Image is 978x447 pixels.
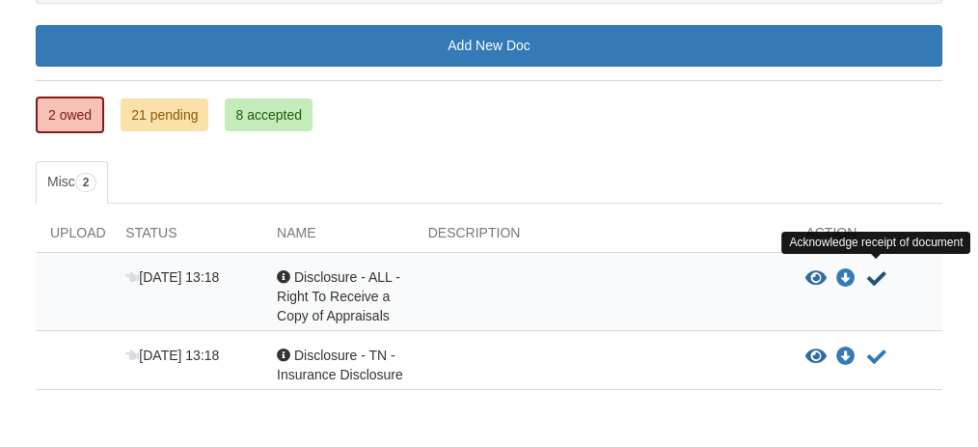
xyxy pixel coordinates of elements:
button: Acknowledge receipt of document [865,267,888,291]
span: Disclosure - TN - Insurance Disclosure [277,348,403,382]
span: [DATE] 13:18 [125,348,219,363]
button: Acknowledge receipt of document [865,346,888,369]
a: 8 accepted [225,98,312,131]
span: 2 [75,173,97,192]
a: Download Disclosure - TN - Insurance Disclosure [836,349,856,365]
a: 2 owed [36,97,104,133]
a: Download Disclosure - ALL - Right To Receive a Copy of Appraisals [836,271,856,287]
div: Upload [36,223,111,252]
div: Acknowledge receipt of document [781,232,970,254]
span: [DATE] 13:18 [125,269,219,285]
span: Disclosure - ALL - Right To Receive a Copy of Appraisals [277,269,400,323]
a: 21 pending [121,98,208,131]
button: View Disclosure - ALL - Right To Receive a Copy of Appraisals [805,269,827,289]
div: Description [414,223,792,252]
div: Action [791,223,942,252]
a: Add New Doc [36,25,942,67]
div: Status [111,223,262,252]
a: Misc [36,161,108,204]
div: Name [262,223,414,252]
button: View Disclosure - TN - Insurance Disclosure [805,348,827,367]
